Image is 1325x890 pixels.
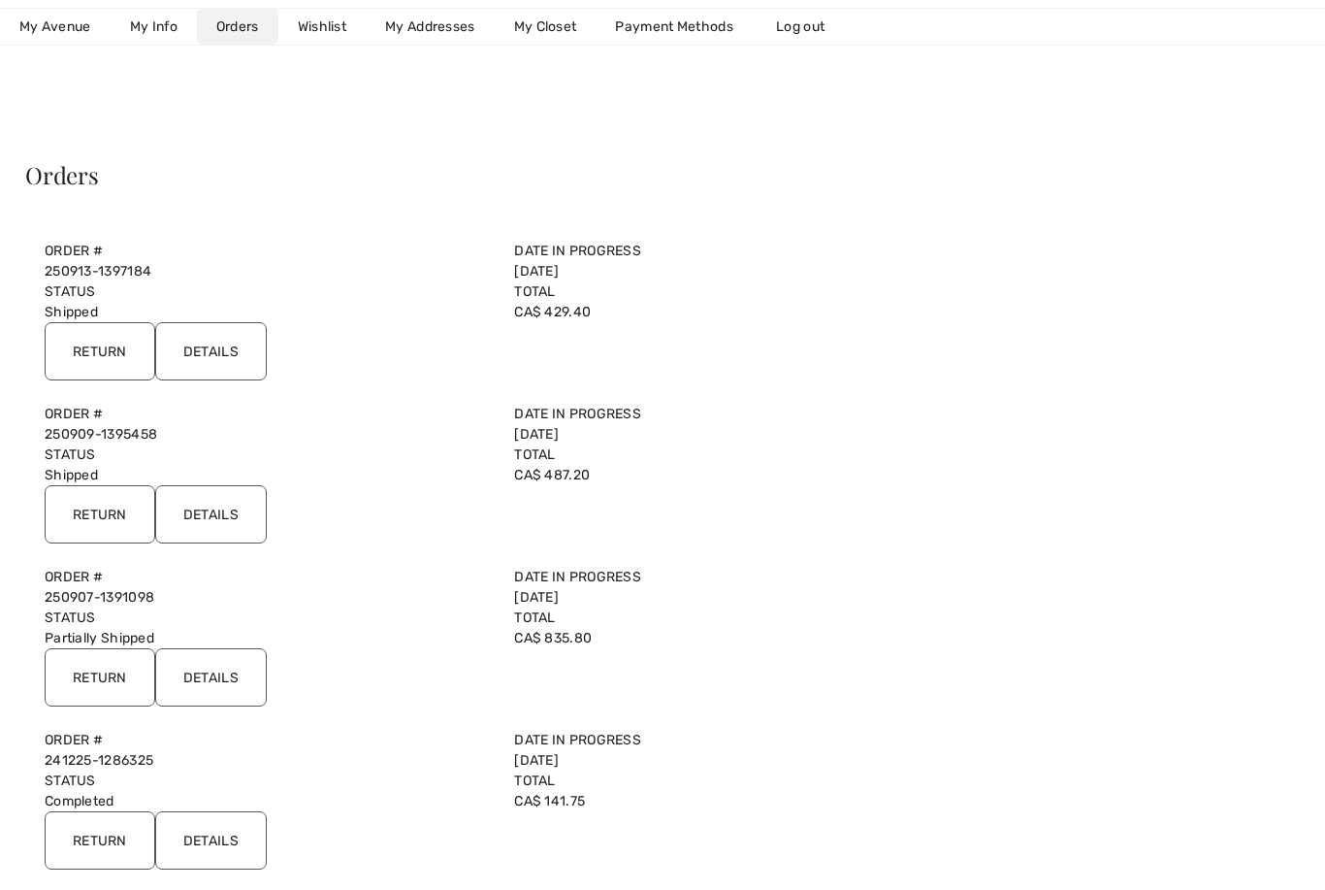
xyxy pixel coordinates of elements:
a: Wishlist [278,9,366,45]
label: Total [514,281,960,302]
a: Orders [197,9,278,45]
div: Orders [25,163,981,186]
label: Status [45,608,491,628]
label: Date in Progress [514,567,960,587]
div: Completed [33,771,502,811]
a: 250909-1395458 [45,426,157,443]
input: Return [45,322,155,380]
div: Shipped [33,281,502,322]
div: Partially Shipped [33,608,502,648]
a: 250907-1391098 [45,589,154,606]
input: Details [155,485,267,544]
input: Details [155,811,267,870]
input: Return [45,811,155,870]
label: Status [45,771,491,791]
span: My Avenue [19,16,91,37]
input: Details [155,322,267,380]
a: Log out [757,9,863,45]
a: My Addresses [366,9,495,45]
div: CA$ 835.80 [502,608,972,648]
a: My Info [111,9,197,45]
div: [DATE] [502,567,972,608]
input: Return [45,485,155,544]
label: Status [45,281,491,302]
label: Order # [45,567,491,587]
a: My Closet [495,9,597,45]
label: Total [514,608,960,628]
label: Status [45,445,491,465]
label: Order # [45,241,491,261]
div: CA$ 141.75 [502,771,972,811]
div: CA$ 487.20 [502,445,972,485]
div: CA$ 429.40 [502,281,972,322]
label: Date in Progress [514,730,960,750]
label: Order # [45,404,491,424]
div: [DATE] [502,730,972,771]
label: Date in Progress [514,241,960,261]
label: Total [514,445,960,465]
div: Shipped [33,445,502,485]
a: Payment Methods [596,9,753,45]
a: 241225-1286325 [45,752,153,769]
a: 250913-1397184 [45,263,151,280]
label: Order # [45,730,491,750]
label: Total [514,771,960,791]
input: Return [45,648,155,707]
div: [DATE] [502,404,972,445]
div: [DATE] [502,241,972,281]
label: Date in Progress [514,404,960,424]
input: Details [155,648,267,707]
